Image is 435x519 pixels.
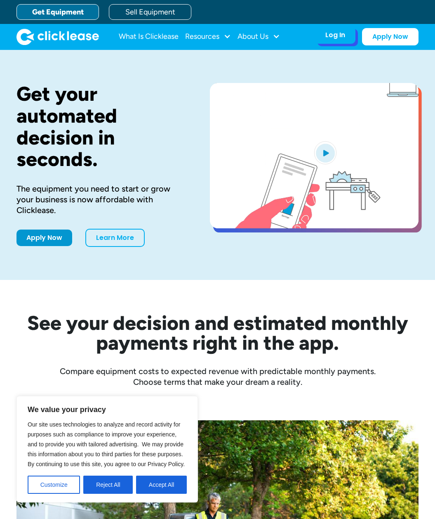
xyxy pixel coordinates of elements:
div: Log In [325,31,345,39]
a: Apply Now [16,230,72,246]
div: We value your privacy [16,396,198,502]
a: What Is Clicklease [119,28,179,45]
div: About Us [237,28,280,45]
div: The equipment you need to start or grow your business is now affordable with Clicklease. [16,183,183,216]
a: home [16,28,99,45]
a: Learn More [85,229,145,247]
a: open lightbox [210,83,419,228]
a: Sell Equipment [109,4,191,20]
span: Our site uses technologies to analyze and record activity for purposes such as compliance to impr... [28,421,185,467]
div: Resources [185,28,231,45]
img: Blue play button logo on a light blue circular background [314,141,336,164]
a: Apply Now [362,28,419,45]
p: We value your privacy [28,405,187,415]
h1: Get your automated decision in seconds. [16,83,183,170]
a: Get Equipment [16,4,99,20]
button: Customize [28,476,80,494]
img: Clicklease logo [16,28,99,45]
button: Reject All [83,476,133,494]
h2: See your decision and estimated monthly payments right in the app. [16,313,419,353]
div: Compare equipment costs to expected revenue with predictable monthly payments. Choose terms that ... [16,366,419,387]
button: Accept All [136,476,187,494]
